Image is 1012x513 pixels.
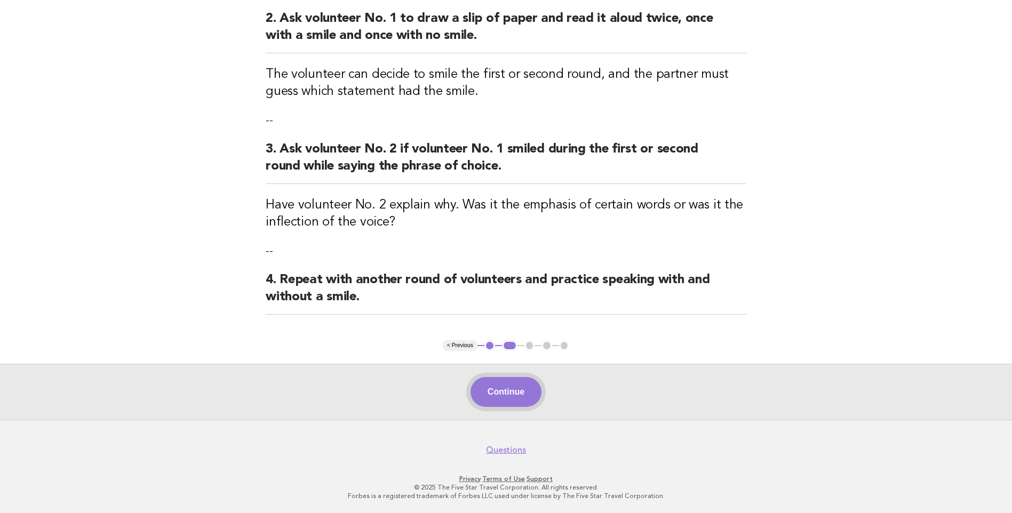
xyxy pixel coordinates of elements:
a: Privacy [459,475,481,483]
a: Terms of Use [482,475,525,483]
h2: 3. Ask volunteer No. 2 if volunteer No. 1 smiled during the first or second round while saying th... [266,141,746,184]
p: Forbes is a registered trademark of Forbes LLC used under license by The Five Star Travel Corpora... [180,492,833,500]
a: Questions [486,445,526,455]
h3: Have volunteer No. 2 explain why. Was it the emphasis of certain words or was it the inflection o... [266,197,746,231]
p: -- [266,113,746,128]
h3: The volunteer can decide to smile the first or second round, and the partner must guess which sta... [266,66,746,100]
p: © 2025 The Five Star Travel Corporation. All rights reserved. [180,483,833,492]
button: Continue [471,377,541,407]
button: 1 [484,340,495,351]
a: Support [527,475,553,483]
button: < Previous [443,340,477,351]
h2: 2. Ask volunteer No. 1 to draw a slip of paper and read it aloud twice, once with a smile and onc... [266,10,746,53]
p: -- [266,244,746,259]
p: · · [180,475,833,483]
button: 2 [502,340,517,351]
h2: 4. Repeat with another round of volunteers and practice speaking with and without a smile. [266,271,746,315]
